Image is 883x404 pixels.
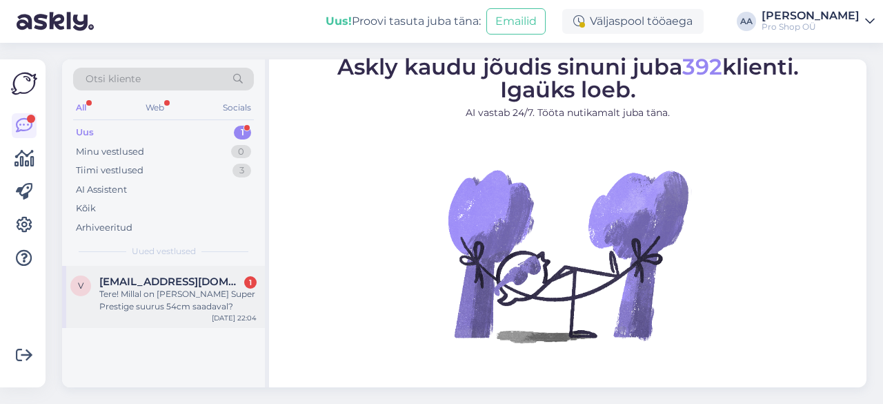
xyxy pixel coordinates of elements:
[86,72,141,86] span: Otsi kliente
[762,10,875,32] a: [PERSON_NAME]Pro Shop OÜ
[444,131,692,380] img: No Chat active
[231,145,251,159] div: 0
[99,276,243,288] span: volfraam@gmail.com
[76,145,144,159] div: Minu vestlused
[99,288,257,313] div: Tere! Millal on [PERSON_NAME] Super Prestige suurus 54cm saadaval?
[762,21,860,32] div: Pro Shop OÜ
[486,8,546,35] button: Emailid
[76,221,132,235] div: Arhiveeritud
[76,202,96,215] div: Kõik
[737,12,756,31] div: AA
[220,99,254,117] div: Socials
[76,183,127,197] div: AI Assistent
[212,313,257,323] div: [DATE] 22:04
[232,164,251,177] div: 3
[762,10,860,21] div: [PERSON_NAME]
[337,106,799,120] p: AI vastab 24/7. Tööta nutikamalt juba täna.
[682,53,722,80] span: 392
[73,99,89,117] div: All
[76,164,143,177] div: Tiimi vestlused
[11,70,37,97] img: Askly Logo
[562,9,704,34] div: Väljaspool tööaega
[244,276,257,289] div: 1
[326,15,352,28] b: Uus!
[326,13,481,30] div: Proovi tasuta juba täna:
[78,280,83,291] span: v
[132,245,196,258] span: Uued vestlused
[337,53,799,103] span: Askly kaudu jõudis sinuni juba klienti. Igaüks loeb.
[143,99,167,117] div: Web
[234,126,251,140] div: 1
[76,126,94,140] div: Uus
